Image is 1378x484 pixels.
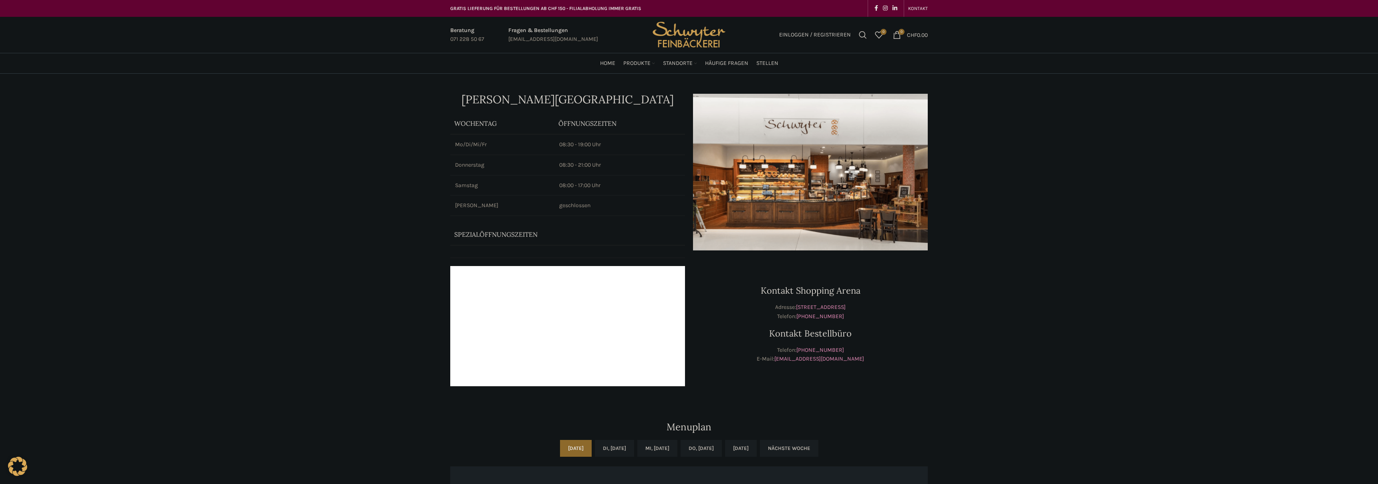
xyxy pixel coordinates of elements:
a: Einloggen / Registrieren [775,27,855,43]
a: [PHONE_NUMBER] [796,313,844,320]
a: [DATE] [725,440,757,457]
a: Di, [DATE] [595,440,634,457]
h3: Kontakt Bestellbüro [693,329,928,338]
a: Linkedin social link [890,3,900,14]
span: Stellen [756,60,778,67]
a: Standorte [663,55,697,71]
a: [DATE] [560,440,592,457]
a: Nächste Woche [760,440,818,457]
div: Secondary navigation [904,0,932,16]
span: Home [600,60,615,67]
p: Mo/Di/Mi/Fr [455,141,550,149]
a: Häufige Fragen [705,55,748,71]
div: Meine Wunschliste [871,27,887,43]
p: 08:30 - 19:00 Uhr [559,141,680,149]
p: Adresse: Telefon: [693,303,928,321]
a: 0 [871,27,887,43]
p: Spezialöffnungszeiten [454,230,659,239]
h2: Menuplan [450,422,928,432]
div: Main navigation [446,55,932,71]
span: Produkte [623,60,651,67]
bdi: 0.00 [907,31,928,38]
a: Infobox link [508,26,598,44]
a: Instagram social link [880,3,890,14]
p: 08:00 - 17:00 Uhr [559,181,680,190]
h1: [PERSON_NAME][GEOGRAPHIC_DATA] [450,94,685,105]
h3: Kontakt Shopping Arena [693,286,928,295]
span: 0 [880,29,886,35]
a: Site logo [650,31,728,38]
a: [STREET_ADDRESS] [796,304,846,311]
a: [EMAIL_ADDRESS][DOMAIN_NAME] [774,355,864,362]
p: 08:30 - 21:00 Uhr [559,161,680,169]
a: KONTAKT [908,0,928,16]
p: ÖFFNUNGSZEITEN [558,119,681,128]
span: Häufige Fragen [705,60,748,67]
a: Do, [DATE] [681,440,722,457]
span: GRATIS LIEFERUNG FÜR BESTELLUNGEN AB CHF 150 - FILIALABHOLUNG IMMER GRATIS [450,6,641,11]
p: Samstag [455,181,550,190]
span: 0 [899,29,905,35]
span: KONTAKT [908,6,928,11]
a: Infobox link [450,26,484,44]
a: Stellen [756,55,778,71]
p: Wochentag [454,119,550,128]
a: Produkte [623,55,655,71]
a: Home [600,55,615,71]
span: Standorte [663,60,693,67]
img: Bäckerei Schwyter [650,17,728,53]
a: Facebook social link [872,3,880,14]
a: Suchen [855,27,871,43]
p: Telefon: E-Mail: [693,346,928,364]
span: Einloggen / Registrieren [779,32,851,38]
span: CHF [907,31,917,38]
a: [PHONE_NUMBER] [796,347,844,353]
iframe: schwyter zürcherstrasse shopping arena [450,266,685,386]
p: [PERSON_NAME] [455,202,550,210]
a: Mi, [DATE] [637,440,677,457]
a: 0 CHF0.00 [889,27,932,43]
p: Donnerstag [455,161,550,169]
p: geschlossen [559,202,680,210]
